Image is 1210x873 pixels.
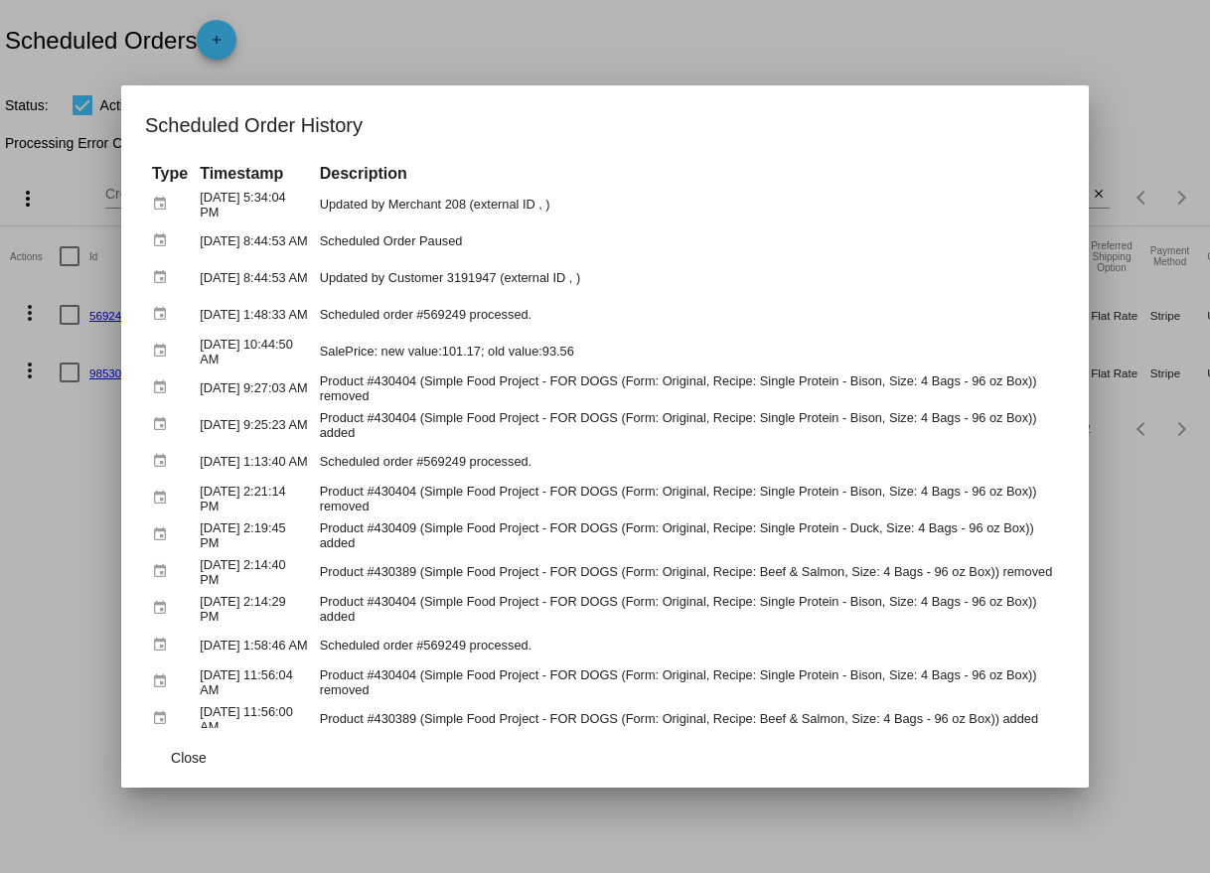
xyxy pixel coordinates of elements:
th: Type [147,163,193,185]
td: Scheduled Order Paused [315,223,1064,258]
td: Product #430389 (Simple Food Project - FOR DOGS (Form: Original, Recipe: Beef & Salmon, Size: 4 B... [315,701,1064,736]
mat-icon: event [152,446,176,477]
mat-icon: event [152,666,176,697]
td: [DATE] 2:14:40 PM [195,554,313,589]
td: Scheduled order #569249 processed. [315,628,1064,662]
th: Timestamp [195,163,313,185]
th: Description [315,163,1064,185]
td: [DATE] 5:34:04 PM [195,187,313,221]
td: Product #430389 (Simple Food Project - FOR DOGS (Form: Original, Recipe: Beef & Salmon, Size: 4 B... [315,554,1064,589]
td: Scheduled order #569249 processed. [315,297,1064,332]
mat-icon: event [152,262,176,293]
td: SalePrice: new value:101.17; old value:93.56 [315,334,1064,368]
td: Updated by Customer 3191947 (external ID , ) [315,260,1064,295]
td: [DATE] 11:56:04 AM [195,664,313,699]
td: [DATE] 8:44:53 AM [195,223,313,258]
td: Product #430404 (Simple Food Project - FOR DOGS (Form: Original, Recipe: Single Protein - Bison, ... [315,481,1064,515]
mat-icon: event [152,630,176,660]
button: Close dialog [145,740,232,776]
td: [DATE] 1:13:40 AM [195,444,313,479]
mat-icon: event [152,556,176,587]
td: Updated by Merchant 208 (external ID , ) [315,187,1064,221]
td: [DATE] 9:25:23 AM [195,407,313,442]
td: [DATE] 1:58:46 AM [195,628,313,662]
td: Product #430404 (Simple Food Project - FOR DOGS (Form: Original, Recipe: Single Protein - Bison, ... [315,664,1064,699]
td: Product #430404 (Simple Food Project - FOR DOGS (Form: Original, Recipe: Single Protein - Bison, ... [315,591,1064,626]
td: [DATE] 2:14:29 PM [195,591,313,626]
td: [DATE] 2:21:14 PM [195,481,313,515]
mat-icon: event [152,703,176,734]
td: [DATE] 9:27:03 AM [195,370,313,405]
td: Scheduled order #569249 processed. [315,444,1064,479]
td: [DATE] 1:48:33 AM [195,297,313,332]
td: Product #430404 (Simple Food Project - FOR DOGS (Form: Original, Recipe: Single Protein - Bison, ... [315,370,1064,405]
td: [DATE] 2:19:45 PM [195,517,313,552]
mat-icon: event [152,299,176,330]
td: [DATE] 11:56:00 AM [195,701,313,736]
mat-icon: event [152,225,176,256]
td: [DATE] 10:44:50 AM [195,334,313,368]
h1: Scheduled Order History [145,109,1065,141]
td: Product #430404 (Simple Food Project - FOR DOGS (Form: Original, Recipe: Single Protein - Bison, ... [315,407,1064,442]
mat-icon: event [152,519,176,550]
mat-icon: event [152,483,176,513]
mat-icon: event [152,593,176,624]
td: [DATE] 8:44:53 AM [195,260,313,295]
span: Close [171,750,207,766]
td: Product #430409 (Simple Food Project - FOR DOGS (Form: Original, Recipe: Single Protein - Duck, S... [315,517,1064,552]
mat-icon: event [152,189,176,219]
mat-icon: event [152,372,176,403]
mat-icon: event [152,409,176,440]
mat-icon: event [152,336,176,366]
